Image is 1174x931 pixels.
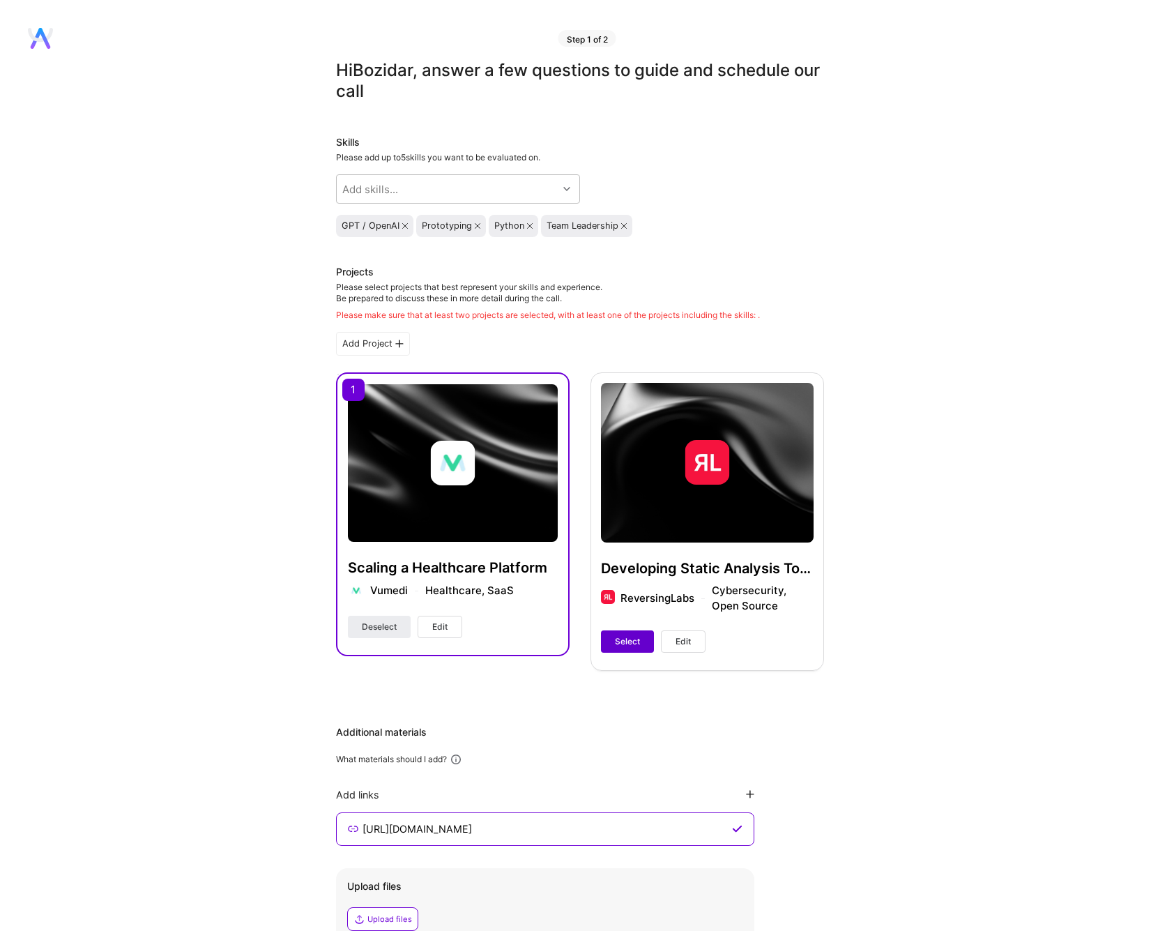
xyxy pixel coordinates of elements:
div: Upload files [347,879,743,893]
button: Select [601,630,654,653]
img: Company logo [431,441,475,485]
i: icon LinkSecondary [348,824,358,835]
div: Please add up to 5 skills you want to be evaluated on. [336,152,824,163]
button: Edit [418,616,462,638]
div: Please select projects that best represent your skills and experience. Be prepared to discuss the... [336,282,760,321]
input: Enter link [361,821,729,838]
div: Hi Bozidar , answer a few questions to guide and schedule our call [336,60,824,102]
div: Additional materials [336,725,824,739]
i: icon PlusBlackFlat [395,340,404,348]
span: Deselect [362,621,397,633]
div: Vumedi Healthcare, SaaS [370,583,514,598]
span: Select [615,635,640,648]
div: Please make sure that at least two projects are selected, with at least one of the projects inclu... [336,310,760,321]
div: Prototyping [422,220,472,232]
div: Add Project [336,332,410,356]
i: icon Close [402,223,408,229]
h4: Scaling a Healthcare Platform [348,559,558,577]
div: Add links [336,788,379,801]
i: icon Upload2 [353,914,365,925]
img: divider [415,591,418,591]
i: icon Close [475,223,480,229]
span: Edit [676,635,691,648]
i: icon PlusBlackFlat [746,790,754,798]
i: icon Close [621,223,627,229]
i: icon CheckPurple [732,824,742,835]
div: Skills [336,135,824,149]
div: Upload files [367,914,412,925]
div: Python [494,220,524,232]
span: Edit [432,621,448,633]
i: icon Chevron [563,186,570,192]
img: Company logo [348,582,365,599]
div: Add skills... [342,182,398,197]
i: icon Close [527,223,533,229]
div: Team Leadership [547,220,618,232]
div: What materials should I add? [336,754,447,765]
div: GPT / OpenAI [342,220,399,232]
img: cover [348,384,558,542]
div: Step 1 of 2 [558,30,616,47]
button: Deselect [348,616,411,638]
i: icon Info [450,753,462,766]
button: Edit [661,630,706,653]
div: Projects [336,265,374,279]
